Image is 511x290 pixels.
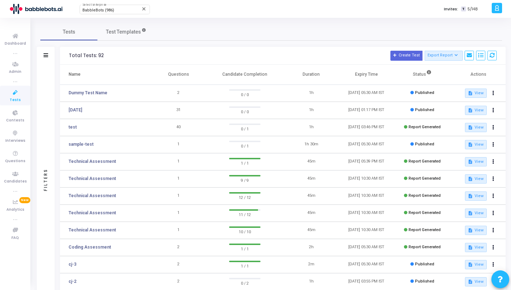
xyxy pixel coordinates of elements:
[9,69,21,75] span: Admin
[465,209,487,218] button: View
[468,194,473,199] mat-icon: description
[42,140,49,219] div: Filters
[468,211,473,216] mat-icon: description
[465,243,487,252] button: View
[468,279,473,284] mat-icon: description
[69,124,77,130] a: test
[465,260,487,269] button: View
[229,142,261,149] span: 0 / 1
[69,53,104,59] div: Total Tests: 92
[339,187,394,205] td: [DATE] 10:30 AM IST
[151,239,206,256] td: 2
[69,244,111,250] a: Coding Assessment
[6,207,24,213] span: Analytics
[468,245,473,250] mat-icon: description
[409,176,441,181] span: Report Generated
[10,97,21,103] span: Tests
[284,85,339,102] td: 1h
[284,187,339,205] td: 45m
[229,228,261,235] span: 10 / 10
[465,157,487,166] button: View
[468,142,473,147] mat-icon: description
[151,153,206,170] td: 1
[229,108,261,115] span: 0 / 0
[5,41,26,47] span: Dashboard
[151,65,206,85] th: Questions
[284,239,339,256] td: 2h
[229,245,261,252] span: 1 / 1
[284,256,339,273] td: 2m
[409,210,441,215] span: Report Generated
[415,142,434,146] span: Published
[151,119,206,136] td: 40
[69,175,116,182] a: Technical Assessment
[151,256,206,273] td: 2
[415,262,434,266] span: Published
[229,262,261,269] span: 1 / 1
[69,90,107,96] a: Dummy Test Name
[284,153,339,170] td: 45m
[468,91,473,96] mat-icon: description
[339,153,394,170] td: [DATE] 05:39 PM IST
[339,256,394,273] td: [DATE] 05:30 AM IST
[415,279,434,284] span: Published
[151,222,206,239] td: 1
[409,159,441,164] span: Report Generated
[409,245,441,249] span: Report Generated
[468,262,473,267] mat-icon: description
[415,90,434,95] span: Published
[468,108,473,113] mat-icon: description
[465,106,487,115] button: View
[339,102,394,119] td: [DATE] 01:17 PM IST
[467,6,478,12] span: 5/148
[69,107,82,113] a: [DATE]
[141,6,147,12] mat-icon: Clear
[229,125,261,132] span: 0 / 1
[229,159,261,166] span: 1 / 1
[339,222,394,239] td: [DATE] 10:30 AM IST
[425,51,463,61] button: Export Report
[206,65,283,85] th: Candidate Completion
[69,141,93,147] a: sample-test
[461,6,466,12] span: T
[339,170,394,187] td: [DATE] 10:30 AM IST
[151,205,206,222] td: 1
[229,194,261,201] span: 12 / 12
[465,123,487,132] button: View
[229,176,261,184] span: 9 / 9
[444,6,458,12] label: Invites:
[284,65,339,85] th: Duration
[11,235,19,241] span: FAQ
[339,65,394,85] th: Expiry Time
[465,191,487,201] button: View
[415,107,434,112] span: Published
[69,278,76,285] a: cj-2
[390,51,423,61] button: Create Test
[151,170,206,187] td: 1
[82,8,114,12] span: BabbleBots (986)
[229,279,261,286] span: 0 / 2
[284,170,339,187] td: 45m
[63,28,75,36] span: Tests
[450,65,506,85] th: Actions
[69,227,116,233] a: Technical Assessment
[465,277,487,286] button: View
[284,136,339,153] td: 1h 30m
[69,192,116,199] a: Technical Assessment
[284,222,339,239] td: 45m
[60,65,151,85] th: Name
[284,205,339,222] td: 45m
[9,2,62,16] img: logo
[4,179,27,185] span: Candidates
[339,85,394,102] td: [DATE] 05:30 AM IST
[69,158,116,165] a: Technical Assessment
[69,210,116,216] a: Technical Assessment
[151,85,206,102] td: 2
[284,119,339,136] td: 1h
[5,138,25,144] span: Interviews
[151,187,206,205] td: 1
[339,239,394,256] td: [DATE] 05:30 AM IST
[284,102,339,119] td: 1h
[409,193,441,198] span: Report Generated
[229,91,261,98] span: 0 / 0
